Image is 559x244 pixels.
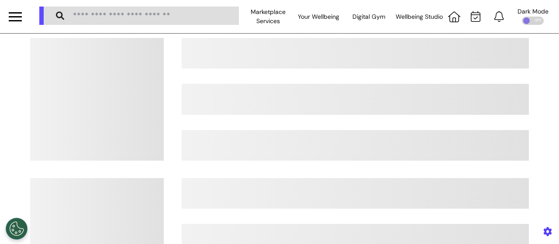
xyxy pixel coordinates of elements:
[6,218,28,240] button: Open Preferences
[293,4,344,29] div: Your Wellbeing
[394,4,445,29] div: Wellbeing Studio
[522,17,544,25] div: OFF
[518,8,549,14] div: Dark Mode
[243,4,293,29] div: Marketplace Services
[344,4,394,29] div: Digital Gym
